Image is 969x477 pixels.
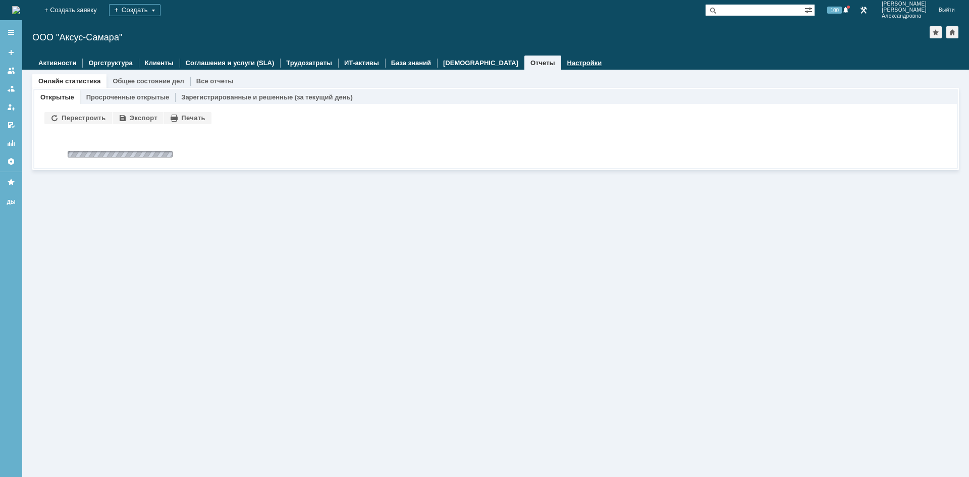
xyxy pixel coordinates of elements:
a: Отчеты [530,59,555,67]
a: Заявки на командах [3,63,19,79]
a: Перейти в интерфейс администратора [857,4,870,16]
span: Александровна [882,13,927,19]
a: Общее состояние дел [113,77,184,85]
span: Расширенный поиск [804,5,815,14]
a: Перейти на домашнюю страницу [12,6,20,14]
a: Онлайн статистика [38,77,100,85]
a: Оргструктура [88,59,132,67]
a: Создать заявку [3,44,19,61]
a: Трудозатраты [286,59,332,67]
a: Активности [38,59,76,67]
a: Соглашения и услуги (SLA) [186,59,275,67]
a: Просроченные открытые [86,93,170,101]
div: Добавить в избранное [930,26,942,38]
span: [PERSON_NAME] [882,1,927,7]
a: База знаний [391,59,431,67]
a: Отчеты [3,135,19,151]
a: Открытые [40,93,74,101]
span: 100 [827,7,842,14]
span: [PERSON_NAME] [882,7,927,13]
a: [DEMOGRAPHIC_DATA] [443,59,518,67]
a: Настройки [567,59,602,67]
div: ООО "Аксус-Самара" [32,32,930,42]
a: ИТ-активы [344,59,379,67]
div: Создать [109,4,160,16]
a: Зарегистрированные и решенные (за текущий день) [181,93,353,101]
a: Настройки [3,153,19,170]
a: Все отчеты [196,77,234,85]
div: Сделать домашней страницей [946,26,958,38]
a: Мои согласования [3,117,19,133]
a: Мои заявки [3,99,19,115]
a: Заявки в моей ответственности [3,81,19,97]
a: ДЫ [3,194,19,210]
img: wJIQAAOwAAAAAAAAAAAA== [65,149,176,159]
a: Клиенты [145,59,174,67]
div: ДЫ [3,198,19,206]
img: logo [12,6,20,14]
